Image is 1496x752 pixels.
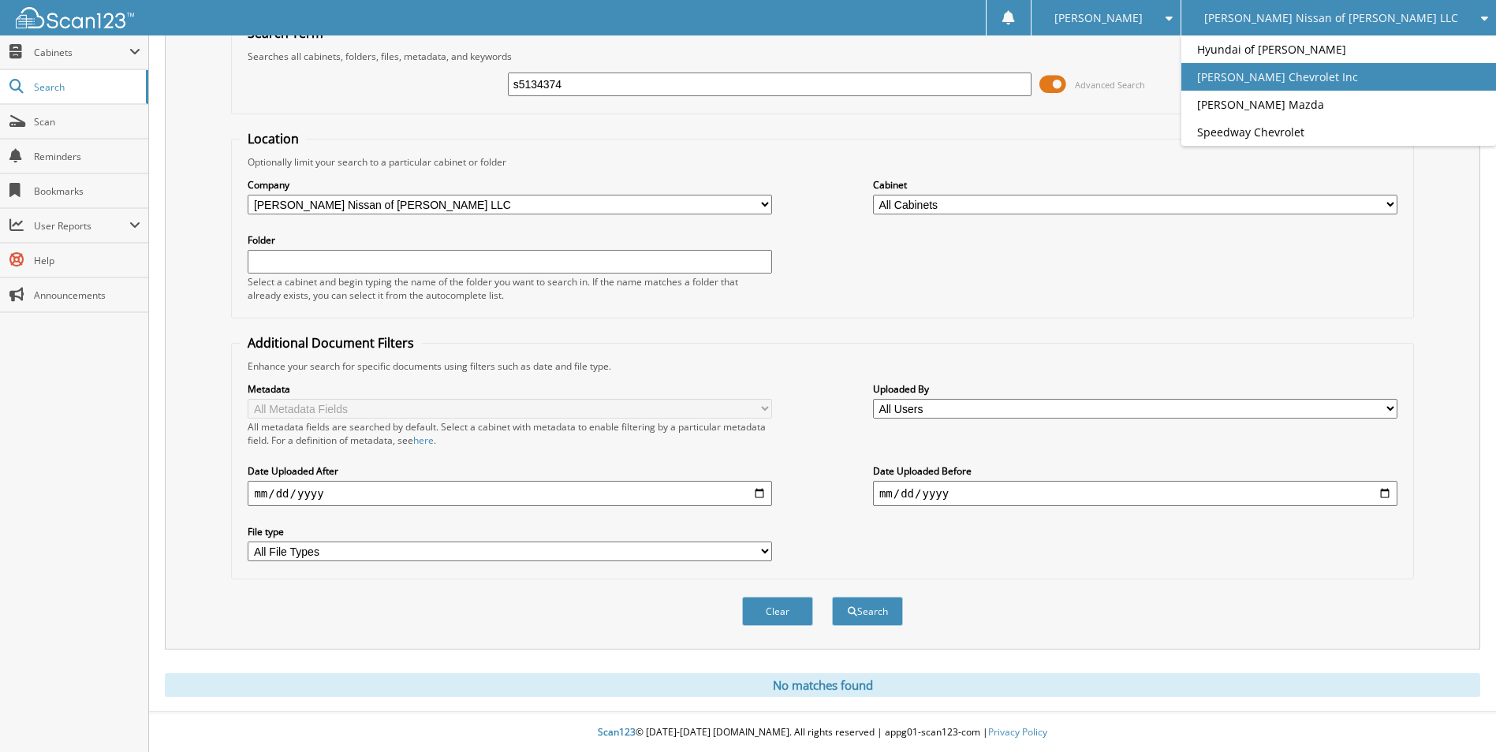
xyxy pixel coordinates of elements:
[34,219,129,233] span: User Reports
[34,184,140,198] span: Bookmarks
[34,80,138,94] span: Search
[413,434,434,447] a: here
[248,420,772,447] div: All metadata fields are searched by default. Select a cabinet with metadata to enable filtering b...
[34,150,140,163] span: Reminders
[988,725,1047,739] a: Privacy Policy
[34,46,129,59] span: Cabinets
[873,178,1397,192] label: Cabinet
[1075,79,1145,91] span: Advanced Search
[1181,35,1496,63] a: Hyundai of [PERSON_NAME]
[742,597,813,626] button: Clear
[598,725,636,739] span: Scan123
[248,525,772,538] label: File type
[1417,676,1496,752] iframe: Chat Widget
[149,713,1496,752] div: © [DATE]-[DATE] [DOMAIN_NAME]. All rights reserved | appg01-scan123-com |
[240,50,1405,63] div: Searches all cabinets, folders, files, metadata, and keywords
[248,178,772,192] label: Company
[240,155,1405,169] div: Optionally limit your search to a particular cabinet or folder
[165,673,1480,697] div: No matches found
[240,359,1405,373] div: Enhance your search for specific documents using filters such as date and file type.
[248,464,772,478] label: Date Uploaded After
[34,254,140,267] span: Help
[1181,63,1496,91] a: [PERSON_NAME] Chevrolet Inc
[873,464,1397,478] label: Date Uploaded Before
[1181,118,1496,146] a: Speedway Chevrolet
[1181,91,1496,118] a: [PERSON_NAME] Mazda
[248,382,772,396] label: Metadata
[248,233,772,247] label: Folder
[34,115,140,128] span: Scan
[240,130,307,147] legend: Location
[34,289,140,302] span: Announcements
[873,382,1397,396] label: Uploaded By
[248,275,772,302] div: Select a cabinet and begin typing the name of the folder you want to search in. If the name match...
[16,7,134,28] img: scan123-logo-white.svg
[832,597,903,626] button: Search
[248,481,772,506] input: start
[1054,13,1143,23] span: [PERSON_NAME]
[1204,13,1458,23] span: [PERSON_NAME] Nissan of [PERSON_NAME] LLC
[873,481,1397,506] input: end
[240,334,422,352] legend: Additional Document Filters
